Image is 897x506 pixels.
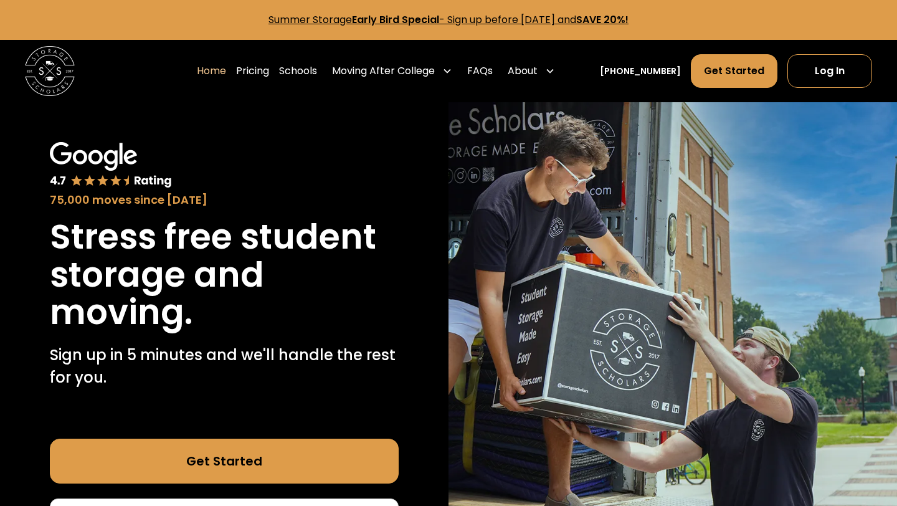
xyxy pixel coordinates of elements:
a: Schools [279,54,317,88]
div: Moving After College [327,54,457,88]
a: FAQs [467,54,493,88]
div: Moving After College [332,64,435,79]
div: About [508,64,538,79]
a: Log In [787,54,872,88]
a: home [25,46,75,96]
a: Home [197,54,226,88]
a: Get Started [50,439,399,484]
img: Google 4.7 star rating [50,142,172,189]
a: Pricing [236,54,269,88]
p: Sign up in 5 minutes and we'll handle the rest for you. [50,344,399,389]
h1: Stress free student storage and moving. [50,218,399,332]
img: Storage Scholars main logo [25,46,75,96]
div: About [503,54,560,88]
strong: Early Bird Special [352,12,439,27]
a: Summer StorageEarly Bird Special- Sign up before [DATE] andSAVE 20%! [268,12,629,27]
a: [PHONE_NUMBER] [600,65,681,78]
strong: SAVE 20%! [576,12,629,27]
div: 75,000 moves since [DATE] [50,191,399,208]
a: Get Started [691,54,777,88]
